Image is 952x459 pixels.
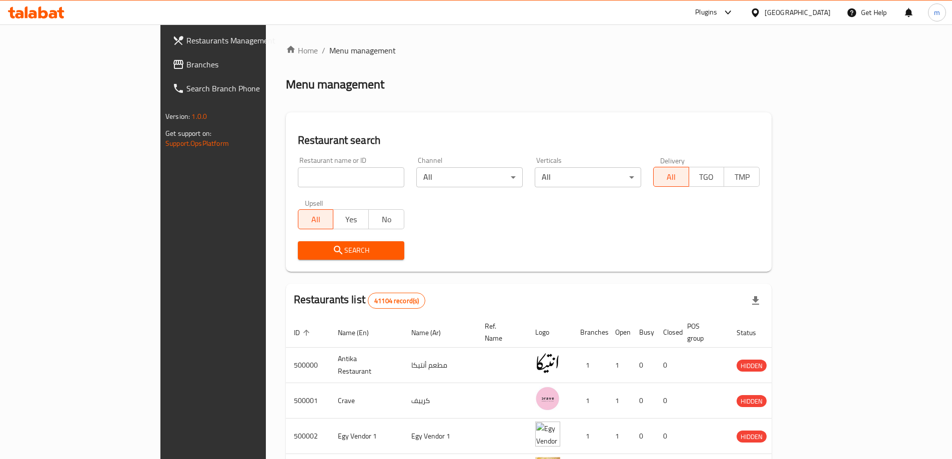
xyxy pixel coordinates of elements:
span: Restaurants Management [186,34,311,46]
td: Egy Vendor 1 [403,419,477,454]
span: m [934,7,940,18]
div: Export file [744,289,768,313]
span: TGO [693,170,721,184]
span: Name (En) [338,327,382,339]
span: All [302,212,330,227]
div: All [416,167,523,187]
span: All [658,170,685,184]
h2: Restaurant search [298,133,760,148]
li: / [322,44,325,56]
td: 1 [607,419,631,454]
h2: Restaurants list [294,292,426,309]
a: Restaurants Management [164,28,319,52]
div: Total records count [368,293,425,309]
td: Antika Restaurant [330,348,403,383]
span: Branches [186,58,311,70]
span: TMP [728,170,756,184]
td: 0 [655,348,679,383]
label: Upsell [305,199,323,206]
img: Antika Restaurant [535,351,560,376]
th: Branches [572,317,607,348]
span: Search Branch Phone [186,82,311,94]
span: HIDDEN [737,396,767,407]
span: POS group [687,320,717,344]
span: Ref. Name [485,320,515,344]
img: Crave [535,386,560,411]
span: Menu management [329,44,396,56]
td: 0 [631,348,655,383]
td: 1 [572,419,607,454]
td: Egy Vendor 1 [330,419,403,454]
nav: breadcrumb [286,44,772,56]
span: Search [306,244,396,257]
span: Version: [165,110,190,123]
td: 1 [572,348,607,383]
span: 1.0.0 [191,110,207,123]
td: 0 [655,419,679,454]
div: [GEOGRAPHIC_DATA] [765,7,831,18]
span: No [373,212,400,227]
img: Egy Vendor 1 [535,422,560,447]
td: 1 [572,383,607,419]
button: All [653,167,689,187]
span: Yes [337,212,365,227]
label: Delivery [660,157,685,164]
span: ID [294,327,313,339]
span: Get support on: [165,127,211,140]
span: HIDDEN [737,360,767,372]
th: Busy [631,317,655,348]
td: مطعم أنتيكا [403,348,477,383]
button: Search [298,241,404,260]
button: All [298,209,334,229]
div: Plugins [695,6,717,18]
button: Yes [333,209,369,229]
th: Logo [527,317,572,348]
td: 0 [631,419,655,454]
td: Crave [330,383,403,419]
button: TGO [689,167,725,187]
td: 0 [631,383,655,419]
button: TMP [724,167,760,187]
input: Search for restaurant name or ID.. [298,167,404,187]
td: 0 [655,383,679,419]
td: 1 [607,383,631,419]
a: Search Branch Phone [164,76,319,100]
span: HIDDEN [737,431,767,443]
th: Open [607,317,631,348]
a: Support.OpsPlatform [165,137,229,150]
h2: Menu management [286,76,384,92]
span: Name (Ar) [411,327,454,339]
div: HIDDEN [737,395,767,407]
div: All [535,167,641,187]
td: كرييف [403,383,477,419]
button: No [368,209,404,229]
span: 41104 record(s) [368,296,425,306]
span: Status [737,327,769,339]
a: Branches [164,52,319,76]
th: Closed [655,317,679,348]
td: 1 [607,348,631,383]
